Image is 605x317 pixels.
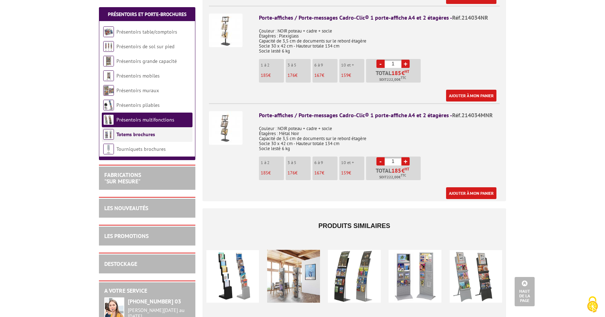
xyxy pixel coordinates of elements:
a: LES PROMOTIONS [104,232,149,239]
sup: HT [405,69,409,74]
p: Total [368,168,421,180]
div: Porte-affiches / Porte-messages Cadro-Clic® 1 porte-affiche A4 et 2 étagères - [259,14,500,22]
a: Tourniquets brochures [116,146,166,152]
a: Présentoirs de sol sur pied [116,43,174,50]
sup: HT [405,167,409,172]
p: Couleur : NOIR poteau + cadre + socle Étagères : Plexiglass Capacité de 3,5 cm de documents sur l... [259,24,500,54]
p: 6 à 9 [314,160,337,165]
span: Produits similaires [318,222,390,229]
a: Présentoirs et Porte-brochures [108,11,186,18]
a: LES NOUVEAUTÉS [104,204,148,212]
strong: [PHONE_NUMBER] 03 [128,298,181,305]
a: + [401,60,410,68]
img: Présentoirs table/comptoirs [103,26,114,37]
p: € [287,170,311,175]
div: Porte-affiches / Porte-messages Cadro-Clic® 1 porte-affiche A4 et 2 étagères - [259,111,500,119]
span: 222,00 [387,77,399,83]
p: € [341,73,364,78]
a: Présentoirs mobiles [116,73,160,79]
span: 185 [391,70,401,76]
p: € [261,170,284,175]
a: Haut de la page [515,277,535,306]
span: 167 [314,170,322,176]
p: Total [368,70,421,83]
a: + [401,157,410,165]
span: 159 [341,170,349,176]
a: Présentoirs grande capacité [116,58,177,64]
span: Réf.214034MNR [452,112,493,119]
sup: TTC [401,76,406,80]
a: Totems brochures [116,131,155,138]
a: DESTOCKAGE [104,260,137,267]
p: 1 à 2 [261,63,284,68]
p: € [314,170,337,175]
p: 6 à 9 [314,63,337,68]
img: Présentoirs muraux [103,85,114,96]
span: 176 [287,170,295,176]
img: Présentoirs grande capacité [103,56,114,66]
img: Présentoirs pliables [103,100,114,110]
p: 10 et + [341,160,364,165]
a: Ajouter à mon panier [446,187,496,199]
img: Tourniquets brochures [103,144,114,154]
img: Présentoirs multifonctions [103,114,114,125]
span: 159 [341,72,349,78]
span: Réf.214034NR [452,14,488,21]
img: Totems brochures [103,129,114,140]
p: 3 à 5 [287,63,311,68]
a: - [376,60,385,68]
p: € [341,170,364,175]
img: Cookies (fenêtre modale) [584,296,601,313]
h2: A votre service [104,288,190,294]
p: € [287,73,311,78]
a: FABRICATIONS"Sur Mesure" [104,171,141,185]
span: € [401,168,405,173]
img: Porte-affiches / Porte-messages Cadro-Clic® 1 porte-affiche A4 et 2 étagères [209,111,242,145]
span: Soit € [379,174,406,180]
p: 3 à 5 [287,160,311,165]
img: Présentoirs de sol sur pied [103,41,114,52]
a: - [376,157,385,165]
button: Cookies (fenêtre modale) [580,293,605,317]
a: Présentoirs muraux [116,87,159,94]
img: Porte-affiches / Porte-messages Cadro-Clic® 1 porte-affiche A4 et 2 étagères [209,14,242,47]
a: Présentoirs table/comptoirs [116,29,177,35]
span: 185 [261,72,268,78]
span: € [401,70,405,76]
p: 1 à 2 [261,160,284,165]
span: 185 [261,170,268,176]
span: 176 [287,72,295,78]
span: 185 [391,168,401,173]
sup: TTC [401,173,406,177]
p: Couleur : NOIR poteau + cadre + socle Étagères : Métal Noir Capacité de 3,5 cm de documents sur l... [259,121,500,151]
a: Présentoirs multifonctions [116,117,174,123]
p: € [314,73,337,78]
img: Présentoirs mobiles [103,70,114,81]
a: Ajouter à mon panier [446,90,496,101]
span: 222,00 [387,174,399,180]
a: Présentoirs pliables [116,102,160,108]
p: € [261,73,284,78]
span: 167 [314,72,322,78]
span: Soit € [379,77,406,83]
p: 10 et + [341,63,364,68]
